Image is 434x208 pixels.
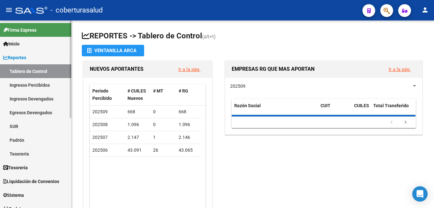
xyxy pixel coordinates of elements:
div: 2.147 [128,134,148,141]
datatable-header-cell: # MT [151,84,176,105]
div: 1 [153,134,174,141]
button: Ir a la pág. [173,63,205,75]
div: 1.096 [128,121,148,128]
div: 1.096 [179,121,199,128]
span: 202506 [92,148,108,153]
div: 43.091 [128,147,148,154]
div: 668 [128,108,148,116]
div: 0 [153,121,174,128]
span: (alt+t) [202,34,216,40]
datatable-header-cell: CUILES [352,99,371,120]
div: Open Intercom Messenger [412,186,428,202]
span: Tesorería [3,164,28,171]
div: 43.065 [179,147,199,154]
span: # RG [179,88,188,93]
span: Firma Express [3,27,36,34]
span: # CUILES Nuevos [128,88,146,101]
mat-icon: menu [5,6,13,14]
div: 668 [179,108,199,116]
div: 2.146 [179,134,199,141]
span: CUILES [354,103,369,108]
a: go to previous page [385,119,398,126]
mat-icon: person [421,6,429,14]
span: 202507 [92,135,108,140]
datatable-header-cell: # RG [176,84,202,105]
div: 26 [153,147,174,154]
a: Ir a la pág. [389,67,411,72]
span: Razón Social [234,103,261,108]
span: Sistema [3,192,24,199]
datatable-header-cell: # CUILES Nuevos [125,84,151,105]
datatable-header-cell: CUIT [318,99,352,120]
button: Ir a la pág. [384,63,416,75]
span: 202509 [230,84,245,89]
span: EMPRESAS RG QUE MAS APORTAN [232,66,314,72]
span: CUIT [321,103,330,108]
h1: REPORTES -> Tablero de Control [82,31,424,42]
span: - coberturasalud [50,3,103,17]
span: Período Percibido [92,88,112,101]
span: Total Transferido [373,103,409,108]
button: Ventanilla ARCA [82,45,144,56]
span: 202508 [92,122,108,127]
a: go to next page [399,119,412,126]
a: Ir a la pág. [178,67,200,72]
span: # MT [153,88,163,93]
div: Ventanilla ARCA [87,45,139,56]
span: 202509 [92,109,108,114]
span: Reportes [3,54,26,61]
datatable-header-cell: Total Transferido [371,99,415,120]
span: NUEVOS APORTANTES [90,66,143,72]
span: Inicio [3,40,19,47]
datatable-header-cell: Razón Social [232,99,318,120]
datatable-header-cell: Período Percibido [90,84,125,105]
span: Liquidación de Convenios [3,178,59,185]
div: 0 [153,108,174,116]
